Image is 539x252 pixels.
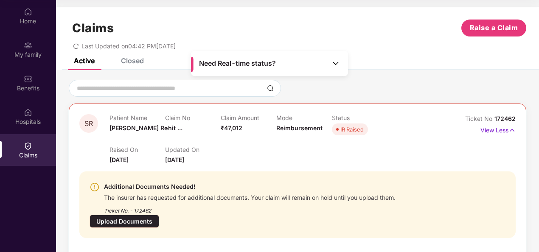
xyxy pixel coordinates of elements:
div: Additional Documents Needed! [104,182,396,192]
img: svg+xml;base64,PHN2ZyBpZD0iU2VhcmNoLTMyeDMyIiB4bWxucz0iaHR0cDovL3d3dy53My5vcmcvMjAwMC9zdmciIHdpZH... [267,85,274,92]
img: svg+xml;base64,PHN2ZyBpZD0iSG9zcGl0YWxzIiB4bWxucz0iaHR0cDovL3d3dy53My5vcmcvMjAwMC9zdmciIHdpZHRoPS... [24,108,32,117]
span: Raise a Claim [470,22,518,33]
div: Closed [121,56,144,65]
span: - [165,124,168,132]
p: View Less [480,123,516,135]
span: [DATE] [109,156,129,163]
div: Upload Documents [90,215,159,228]
span: Ticket No [465,115,494,122]
div: IR Raised [340,125,364,134]
div: Ticket No. - 172462 [104,202,396,215]
span: [PERSON_NAME] Rohit ... [109,124,182,132]
img: Toggle Icon [331,59,340,67]
p: Mode [276,114,332,121]
p: Claim Amount [221,114,276,121]
img: svg+xml;base64,PHN2ZyB4bWxucz0iaHR0cDovL3d3dy53My5vcmcvMjAwMC9zdmciIHdpZHRoPSIxNyIgaGVpZ2h0PSIxNy... [508,126,516,135]
img: svg+xml;base64,PHN2ZyBpZD0iQmVuZWZpdHMiIHhtbG5zPSJodHRwOi8vd3d3LnczLm9yZy8yMDAwL3N2ZyIgd2lkdGg9Ij... [24,75,32,83]
p: Updated On [165,146,221,153]
img: svg+xml;base64,PHN2ZyBpZD0iV2FybmluZ18tXzI0eDI0IiBkYXRhLW5hbWU9Ildhcm5pbmcgLSAyNHgyNCIgeG1sbnM9Im... [90,182,100,192]
span: SR [84,120,93,127]
span: [DATE] [165,156,184,163]
span: 172462 [494,115,516,122]
span: redo [73,42,79,50]
span: Need Real-time status? [199,59,276,68]
div: The insurer has requested for additional documents. Your claim will remain on hold until you uplo... [104,192,396,202]
span: ₹47,012 [221,124,242,132]
span: Reimbursement [276,124,323,132]
h1: Claims [72,21,114,35]
img: svg+xml;base64,PHN2ZyB3aWR0aD0iMjAiIGhlaWdodD0iMjAiIHZpZXdCb3g9IjAgMCAyMCAyMCIgZmlsbD0ibm9uZSIgeG... [24,41,32,50]
span: Last Updated on 04:42 PM[DATE] [81,42,176,50]
p: Claim No [165,114,221,121]
button: Raise a Claim [461,20,526,36]
div: Active [74,56,95,65]
p: Raised On [109,146,165,153]
p: Patient Name [109,114,165,121]
p: Status [332,114,387,121]
img: svg+xml;base64,PHN2ZyBpZD0iQ2xhaW0iIHhtbG5zPSJodHRwOi8vd3d3LnczLm9yZy8yMDAwL3N2ZyIgd2lkdGg9IjIwIi... [24,142,32,150]
img: svg+xml;base64,PHN2ZyBpZD0iSG9tZSIgeG1sbnM9Imh0dHA6Ly93d3cudzMub3JnLzIwMDAvc3ZnIiB3aWR0aD0iMjAiIG... [24,8,32,16]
